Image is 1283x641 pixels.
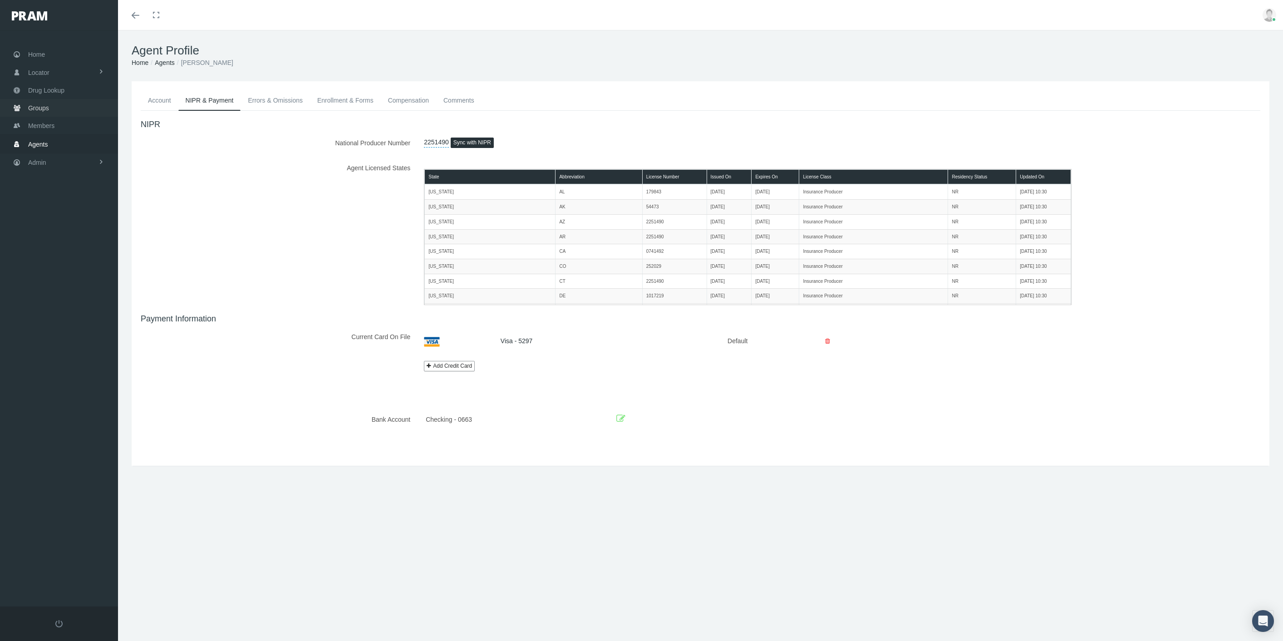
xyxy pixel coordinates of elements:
td: [US_STATE] [425,200,555,215]
td: [US_STATE] [425,184,555,199]
td: NR [948,304,1016,319]
img: visa.png [424,337,440,347]
td: [DATE] [752,259,799,274]
td: [DATE] [752,214,799,229]
h1: Agent Profile [132,44,1269,58]
th: Issued On [707,169,752,184]
td: [US_STATE] [425,274,555,289]
a: Agents [155,59,175,66]
td: [DATE] [707,289,752,304]
td: CO [555,259,642,274]
a: NIPR & Payment [178,90,241,111]
span: Members [28,117,54,134]
th: Updated On [1016,169,1071,184]
td: AL [555,184,642,199]
h4: Payment Information [141,314,1260,324]
td: [US_STATE] [425,289,555,304]
td: Insurance Producer [799,229,948,244]
span: Home [28,46,45,63]
a: Enrollment & Forms [310,90,381,110]
a: Delete [818,337,837,345]
td: 2251490 [642,274,707,289]
td: [DATE] [707,229,752,244]
td: Insurance Producer [799,200,948,215]
td: [DATE] [752,200,799,215]
td: 2251490 [642,214,707,229]
td: [DATE] 10:30 [1016,259,1071,274]
th: License Number [642,169,707,184]
td: NR [948,200,1016,215]
td: [DATE] [707,274,752,289]
td: AR [555,229,642,244]
label: Checking - 0663 [419,414,608,424]
td: NR [948,214,1016,229]
td: NR [948,274,1016,289]
td: [US_STATE] [425,259,555,274]
td: NR [948,259,1016,274]
td: [DATE] [752,229,799,244]
td: [DATE] [707,200,752,215]
a: Comments [436,90,482,110]
a: Home [132,59,148,66]
td: [DATE] [707,244,752,259]
th: Abbreviation [555,169,642,184]
td: [DATE] 10:30 [1016,229,1071,244]
td: DE [555,289,642,304]
td: [US_STATE] [425,229,555,244]
a: Visa - 5297 [501,337,533,345]
td: NR [948,289,1016,304]
th: State [425,169,555,184]
td: Insurance Producer [799,184,948,199]
label: Agent Licensed States [134,160,417,305]
img: PRAM_20_x_78.png [12,11,47,20]
td: AZ [555,214,642,229]
td: Insurance Producer [799,274,948,289]
td: AK [555,200,642,215]
td: 252029 [642,259,707,274]
td: [DATE] 10:30 [1016,200,1071,215]
td: Insurance Producer [799,259,948,274]
td: [DATE] 10:30 [1016,304,1071,319]
td: [DATE] [752,244,799,259]
li: [PERSON_NAME] [175,58,233,68]
div: Open Intercom Messenger [1252,610,1274,632]
td: [DATE] 10:30 [1016,184,1071,199]
span: Locator [28,64,49,81]
a: Compensation [381,90,436,110]
td: 0741492 [642,244,707,259]
span: Admin [28,154,46,171]
th: Expires On [752,169,799,184]
a: Account [141,90,178,110]
label: Current Card On File [134,329,417,351]
td: [US_STATE] [425,304,555,319]
button: Sync with NIPR [451,138,494,148]
td: Agent [799,304,948,319]
td: Insurance Producer [799,214,948,229]
label: Bank Account [134,411,417,427]
td: CT [555,274,642,289]
td: Insurance Producer [799,244,948,259]
td: [DATE] 10:30 [1016,244,1071,259]
td: Insurance Producer [799,289,948,304]
img: user-placeholder.jpg [1263,8,1276,22]
td: E134455 [642,304,707,319]
span: Groups [28,99,49,117]
td: [DATE] [707,304,752,319]
a: Errors & Omissions [241,90,310,110]
td: 179843 [642,184,707,199]
td: [DATE] [707,214,752,229]
td: [US_STATE] [425,214,555,229]
td: [DATE] 10:30 [1016,274,1071,289]
label: National Producer Number [134,135,417,151]
td: [DATE] 10:30 [1016,289,1071,304]
th: License Class [799,169,948,184]
a: Add Credit Card [424,361,475,371]
th: Residency Status [948,169,1016,184]
div: Default [703,333,772,349]
td: NR [948,229,1016,244]
td: [DATE] [707,259,752,274]
td: [DATE] [707,184,752,199]
h4: NIPR [141,120,1260,130]
td: 2251490 [642,229,707,244]
td: [DATE] 10:30 [1016,214,1071,229]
